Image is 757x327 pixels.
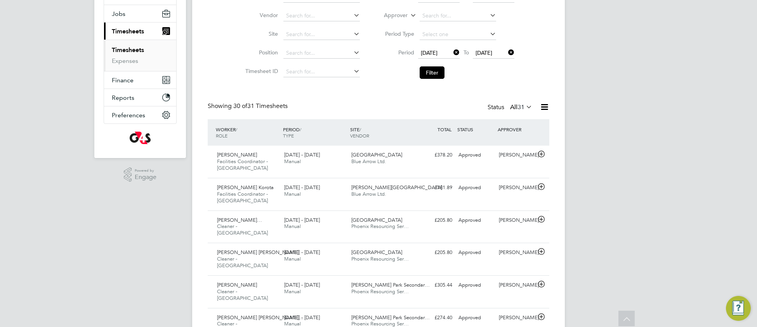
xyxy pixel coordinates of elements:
span: ROLE [216,132,227,139]
button: Filter [420,66,444,79]
button: Reports [104,89,176,106]
div: [PERSON_NAME] [496,181,536,194]
span: Blue Arrow Ltd. [351,191,386,197]
div: £205.80 [415,246,455,259]
input: Search for... [283,66,360,77]
span: [PERSON_NAME] Park Secondar… [351,282,430,288]
div: £181.89 [415,181,455,194]
span: [GEOGRAPHIC_DATA] [351,217,402,223]
span: [DATE] - [DATE] [284,314,320,321]
label: Timesheet ID [243,68,278,75]
span: Facilities Coordinator - [GEOGRAPHIC_DATA] [217,158,268,171]
span: Manual [284,191,301,197]
span: Manual [284,256,301,262]
a: Go to home page [104,132,177,144]
button: Jobs [104,5,176,22]
span: Engage [135,174,156,181]
span: Cleaner - [GEOGRAPHIC_DATA] [217,288,268,301]
span: / [300,126,301,132]
span: [DATE] - [DATE] [284,282,320,288]
span: Manual [284,223,301,230]
span: Manual [284,288,301,295]
span: [DATE] - [DATE] [284,184,320,191]
span: Cleaner - [GEOGRAPHIC_DATA] [217,256,268,269]
div: [PERSON_NAME] [496,311,536,324]
span: Manual [284,320,301,327]
div: SITE [348,122,415,143]
div: STATUS [455,122,496,136]
span: VENDOR [350,132,369,139]
span: Manual [284,158,301,165]
span: [GEOGRAPHIC_DATA] [351,151,402,158]
span: / [236,126,237,132]
span: 31 Timesheets [233,102,288,110]
span: To [461,47,471,57]
input: Search for... [283,48,360,59]
span: [PERSON_NAME] [217,151,257,158]
div: APPROVER [496,122,536,136]
div: Approved [455,246,496,259]
span: Phoenix Resourcing Ser… [351,320,409,327]
div: £274.40 [415,311,455,324]
label: Site [243,30,278,37]
label: All [510,103,532,111]
button: Engage Resource Center [726,296,751,321]
span: [DATE] - [DATE] [284,151,320,158]
span: Finance [112,77,134,84]
div: PERIOD [281,122,348,143]
span: TYPE [283,132,294,139]
span: Jobs [112,10,125,17]
div: £305.44 [415,279,455,292]
a: Powered byEngage [124,167,157,182]
span: [DATE] - [DATE] [284,217,320,223]
div: Timesheets [104,40,176,71]
span: [PERSON_NAME] Park Secondar… [351,314,430,321]
button: Preferences [104,106,176,123]
span: 31 [517,103,524,111]
label: Period Type [379,30,414,37]
div: Approved [455,181,496,194]
div: £205.80 [415,214,455,227]
span: [PERSON_NAME] Korota [217,184,274,191]
button: Timesheets [104,23,176,40]
input: Search for... [283,29,360,40]
label: Approver [373,12,408,19]
div: [PERSON_NAME] [496,246,536,259]
span: 30 of [233,102,247,110]
div: WORKER [214,122,281,143]
span: Phoenix Resourcing Ser… [351,288,409,295]
input: Search for... [283,10,360,21]
span: Phoenix Resourcing Ser… [351,256,409,262]
div: Approved [455,279,496,292]
div: Approved [455,149,496,162]
div: [PERSON_NAME] [496,149,536,162]
span: Facilities Coordinator - [GEOGRAPHIC_DATA] [217,191,268,204]
span: [PERSON_NAME] [PERSON_NAME] [217,249,299,256]
span: Powered by [135,167,156,174]
button: Finance [104,71,176,89]
span: [GEOGRAPHIC_DATA] [351,249,402,256]
label: Vendor [243,12,278,19]
span: [PERSON_NAME] [PERSON_NAME]… [217,314,304,321]
span: [PERSON_NAME][GEOGRAPHIC_DATA] [351,184,442,191]
input: Search for... [420,10,496,21]
div: Status [488,102,534,113]
input: Select one [420,29,496,40]
div: [PERSON_NAME] [496,279,536,292]
span: TOTAL [438,126,451,132]
div: Showing [208,102,289,110]
span: [PERSON_NAME] [217,282,257,288]
img: g4s-logo-retina.png [130,132,151,144]
a: Expenses [112,57,138,64]
label: Position [243,49,278,56]
div: Approved [455,311,496,324]
label: Period [379,49,414,56]
span: [DATE] [421,49,438,56]
span: Preferences [112,111,145,119]
span: / [359,126,361,132]
div: [PERSON_NAME] [496,214,536,227]
span: Cleaner - [GEOGRAPHIC_DATA] [217,223,268,236]
span: Phoenix Resourcing Ser… [351,223,409,230]
span: Reports [112,94,134,101]
span: [DATE] [476,49,492,56]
